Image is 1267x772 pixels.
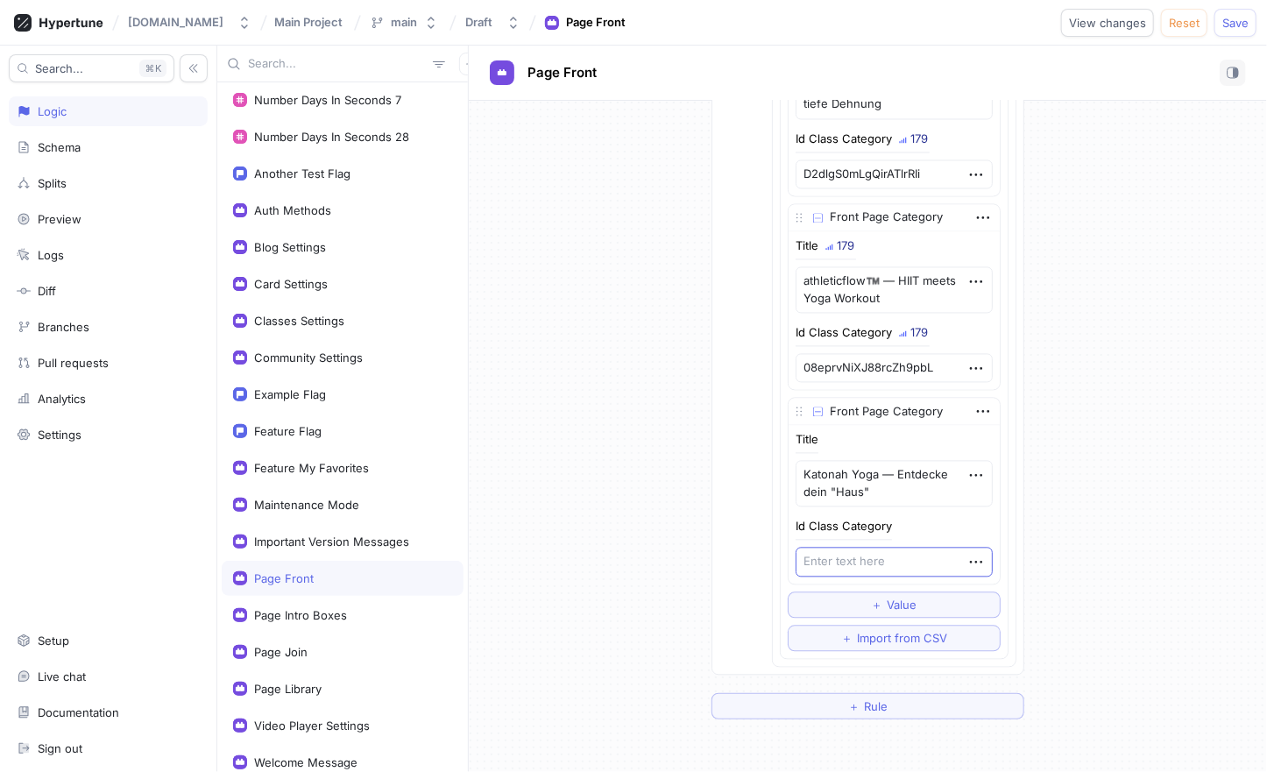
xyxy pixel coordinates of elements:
[254,166,350,181] div: Another Test Flag
[121,8,258,37] button: [DOMAIN_NAME]
[254,387,326,401] div: Example Flag
[254,277,328,291] div: Card Settings
[38,104,67,118] div: Logic
[527,66,597,80] span: Page Front
[38,140,81,154] div: Schema
[38,284,56,298] div: Diff
[254,203,331,217] div: Auth Methods
[38,356,109,370] div: Pull requests
[254,130,409,144] div: Number Days In Seconds 28
[910,134,928,145] div: 179
[796,521,892,533] div: Id Class Category
[254,424,322,438] div: Feature Flag
[38,392,86,406] div: Analytics
[796,241,818,252] div: Title
[458,8,527,37] button: Draft
[248,55,426,73] input: Search...
[837,241,854,252] div: 179
[363,8,445,37] button: main
[848,701,860,712] span: ＋
[38,669,86,683] div: Live chat
[254,461,369,475] div: Feature My Favorites
[38,428,81,442] div: Settings
[38,176,67,190] div: Splits
[254,719,370,733] div: Video Player Settings
[38,705,119,719] div: Documentation
[35,63,83,74] span: Search...
[254,351,363,365] div: Community Settings
[841,634,853,644] span: ＋
[254,498,359,512] div: Maintenance Mode
[254,755,357,769] div: Welcome Message
[254,682,322,696] div: Page Library
[274,16,343,28] span: Main Project
[910,328,928,339] div: 179
[864,701,888,712] span: Rule
[796,354,993,384] textarea: 08eprvNiXJ88rcZh9pbL
[566,14,626,32] div: Page Front
[788,626,1001,652] button: ＋Import from CSV
[1222,18,1249,28] span: Save
[9,54,174,82] button: Search...K
[38,248,64,262] div: Logs
[857,634,947,644] span: Import from CSV
[254,240,326,254] div: Blog Settings
[872,600,883,611] span: ＋
[38,320,89,334] div: Branches
[830,209,943,227] div: Front Page Category
[796,435,818,446] div: Title
[38,212,81,226] div: Preview
[254,535,409,549] div: Important Version Messages
[830,404,943,421] div: Front Page Category
[38,634,69,648] div: Setup
[796,134,892,145] div: Id Class Category
[796,267,993,314] textarea: athleticflow™️ — HIIT meets Yoga Workout
[465,15,492,30] div: Draft
[128,15,223,30] div: [DOMAIN_NAME]
[796,461,993,507] textarea: Katonah Yoga — Entdecke dein "Haus"
[711,693,1024,719] button: ＋Rule
[1061,9,1154,37] button: View changes
[1161,9,1207,37] button: Reset
[796,160,993,190] textarea: D2dlgS0mLgQirATlrRIi
[796,328,892,339] div: Id Class Category
[254,645,308,659] div: Page Join
[888,600,917,611] span: Value
[139,60,166,77] div: K
[254,93,401,107] div: Number Days In Seconds 7
[788,592,1001,619] button: ＋Value
[38,741,82,755] div: Sign out
[254,571,314,585] div: Page Front
[9,698,208,727] a: Documentation
[1169,18,1200,28] span: Reset
[1214,9,1256,37] button: Save
[254,314,344,328] div: Classes Settings
[1069,18,1146,28] span: View changes
[254,608,347,622] div: Page Intro Boxes
[391,15,417,30] div: main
